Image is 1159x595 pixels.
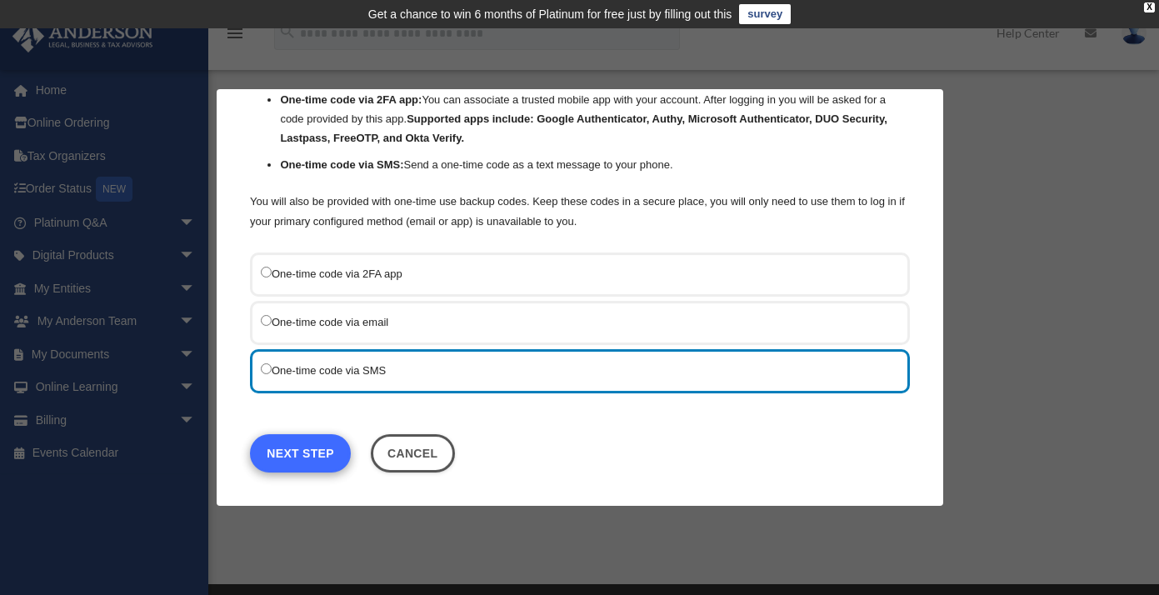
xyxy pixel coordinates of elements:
label: One-time code via SMS [261,360,882,381]
input: One-time code via SMS [261,363,272,374]
a: Next Step [250,434,351,472]
div: Get a chance to win 6 months of Platinum for free just by filling out this [368,4,732,24]
li: You can associate a trusted mobile app with your account. After logging in you will be asked for ... [280,91,910,147]
label: One-time code via email [261,312,882,332]
strong: One-time code via SMS: [280,158,403,171]
label: One-time code via 2FA app [261,263,882,284]
strong: One-time code via 2FA app: [280,93,422,106]
p: You will also be provided with one-time use backup codes. Keep these codes in a secure place, you... [250,192,910,232]
input: One-time code via email [261,315,272,326]
li: Send a one-time code as a text message to your phone. [280,156,910,175]
div: close [1144,2,1155,12]
a: survey [739,4,791,24]
strong: Supported apps include: Google Authenticator, Authy, Microsoft Authenticator, DUO Security, Lastp... [280,112,887,144]
input: One-time code via 2FA app [261,267,272,277]
button: Close this dialog window [370,434,454,472]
